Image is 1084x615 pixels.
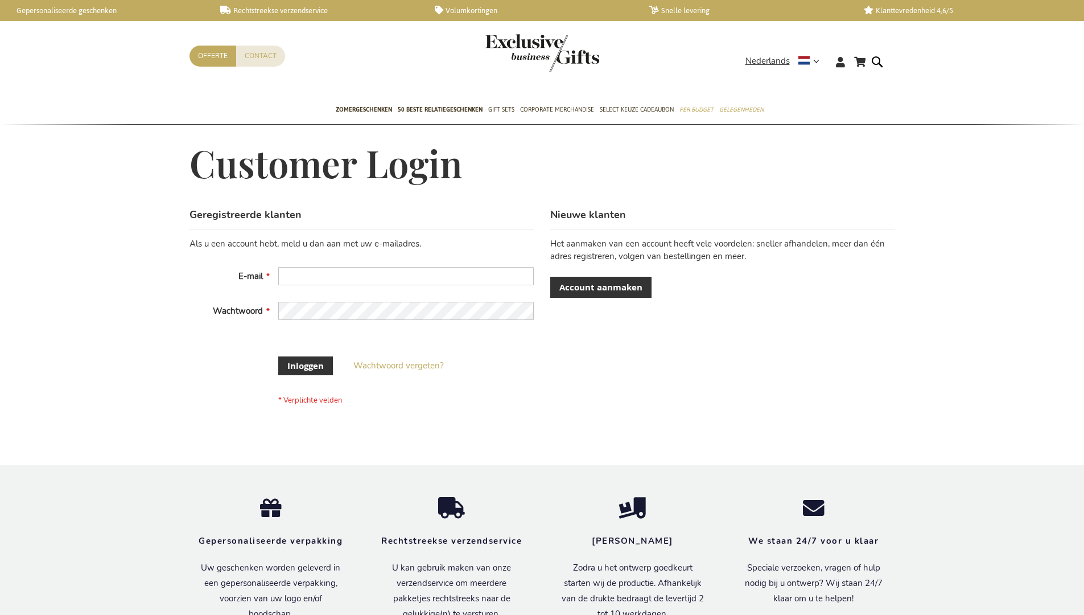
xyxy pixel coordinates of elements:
[278,267,534,285] input: E-mail
[740,560,887,606] p: Speciale verzoeken, vragen of hulp nodig bij u ontwerp? Wij staan 24/7 klaar om u te helpen!
[719,96,764,125] a: Gelegenheden
[189,46,236,67] a: Offerte
[238,270,263,282] span: E-mail
[278,356,333,375] button: Inloggen
[336,104,392,116] span: Zomergeschenken
[592,535,673,547] strong: [PERSON_NAME]
[381,535,522,547] strong: Rechtstreekse verzendservice
[745,55,790,68] span: Nederlands
[189,238,534,250] div: Als u een account hebt, meld u dan aan met uw e-mailadres.
[488,104,514,116] span: Gift Sets
[600,96,674,125] a: Select Keuze Cadeaubon
[336,96,392,125] a: Zomergeschenken
[6,6,202,15] a: Gepersonaliseerde geschenken
[189,138,463,187] span: Customer Login
[520,96,594,125] a: Corporate Merchandise
[353,360,444,371] span: Wachtwoord vergeten?
[559,281,642,293] span: Account aanmaken
[550,277,652,298] a: Account aanmaken
[679,104,714,116] span: Per Budget
[600,104,674,116] span: Select Keuze Cadeaubon
[189,208,302,222] strong: Geregistreerde klanten
[520,104,594,116] span: Corporate Merchandise
[213,305,263,317] span: Wachtwoord
[199,535,343,547] strong: Gepersonaliseerde verpakking
[719,104,764,116] span: Gelegenheden
[550,238,895,263] p: Het aanmaken van een account heeft vele voordelen: sneller afhandelen, meer dan één adres registr...
[488,96,514,125] a: Gift Sets
[398,104,483,116] span: 50 beste relatiegeschenken
[485,34,542,72] a: store logo
[236,46,285,67] a: Contact
[353,360,444,372] a: Wachtwoord vergeten?
[649,6,846,15] a: Snelle levering
[864,6,1060,15] a: Klanttevredenheid 4,6/5
[485,34,599,72] img: Exclusive Business gifts logo
[435,6,631,15] a: Volumkortingen
[679,96,714,125] a: Per Budget
[220,6,417,15] a: Rechtstreekse verzendservice
[748,535,879,547] strong: We staan 24/7 voor u klaar
[287,360,324,372] span: Inloggen
[550,208,626,222] strong: Nieuwe klanten
[398,96,483,125] a: 50 beste relatiegeschenken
